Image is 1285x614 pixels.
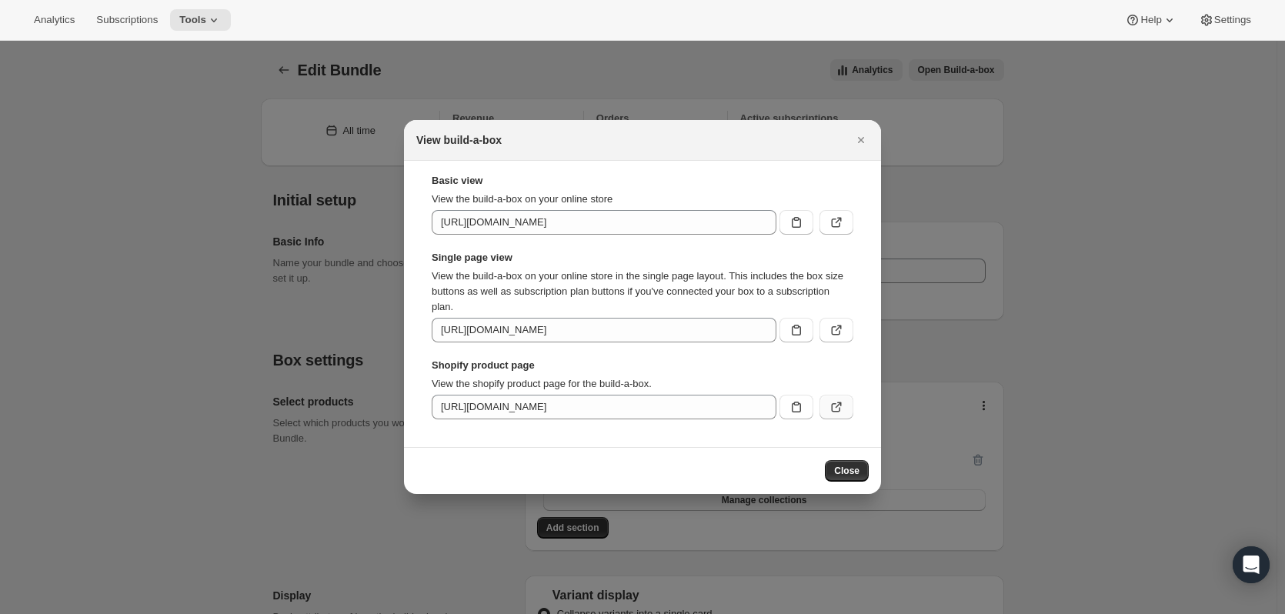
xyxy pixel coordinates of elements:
[34,14,75,26] span: Analytics
[1214,14,1251,26] span: Settings
[1116,9,1186,31] button: Help
[87,9,167,31] button: Subscriptions
[179,14,206,26] span: Tools
[834,465,859,477] span: Close
[432,173,853,189] strong: Basic view
[825,460,869,482] button: Close
[850,129,872,151] button: Close
[432,376,853,392] p: View the shopify product page for the build-a-box.
[1233,546,1270,583] div: Open Intercom Messenger
[1140,14,1161,26] span: Help
[432,358,853,373] strong: Shopify product page
[432,250,853,265] strong: Single page view
[432,269,853,315] p: View the build-a-box on your online store in the single page layout. This includes the box size b...
[170,9,231,31] button: Tools
[1190,9,1260,31] button: Settings
[25,9,84,31] button: Analytics
[432,192,853,207] p: View the build-a-box on your online store
[416,132,502,148] h2: View build-a-box
[96,14,158,26] span: Subscriptions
